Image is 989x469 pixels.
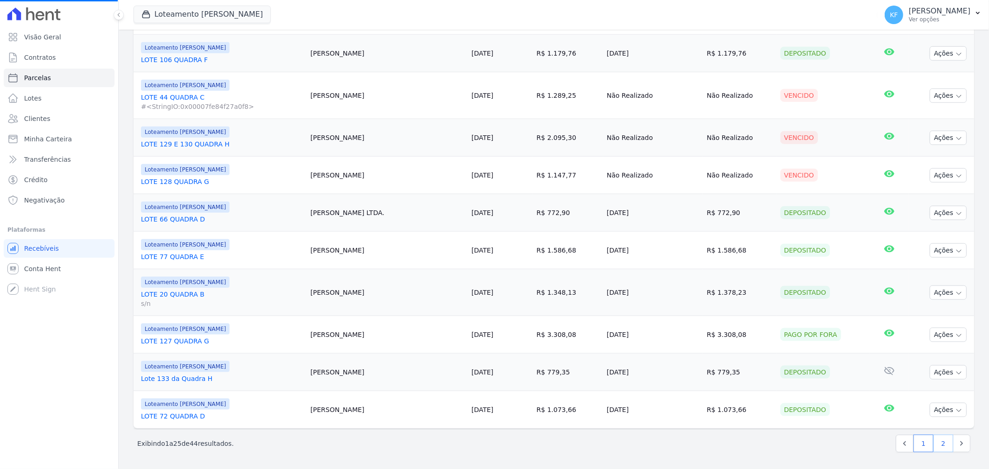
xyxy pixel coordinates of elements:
span: Loteamento [PERSON_NAME] [141,239,230,250]
td: R$ 1.147,77 [533,157,603,194]
td: [DATE] [603,35,703,72]
a: [DATE] [472,331,493,338]
span: Parcelas [24,73,51,82]
div: Pago por fora [780,328,841,341]
div: Vencido [780,169,818,182]
p: [PERSON_NAME] [909,6,970,16]
a: Recebíveis [4,239,115,258]
div: Depositado [780,286,830,299]
p: Ver opções [909,16,970,23]
span: Contratos [24,53,56,62]
a: Lotes [4,89,115,108]
a: [DATE] [472,50,493,57]
a: Previous [896,435,913,452]
a: Transferências [4,150,115,169]
a: Clientes [4,109,115,128]
div: Depositado [780,47,830,60]
a: [DATE] [472,134,493,141]
a: LOTE 20 QUADRA Bs/n [141,290,303,308]
a: LOTE 72 QUADRA D [141,412,303,421]
a: [DATE] [472,209,493,216]
a: Contratos [4,48,115,67]
span: #<StringIO:0x00007fe84f27a0f8> [141,102,303,111]
td: R$ 779,35 [703,354,777,391]
td: Não Realizado [603,157,703,194]
span: Loteamento [PERSON_NAME] [141,127,230,138]
td: R$ 1.073,66 [533,391,603,429]
td: [DATE] [603,232,703,269]
td: R$ 1.289,25 [533,72,603,119]
span: Crédito [24,175,48,184]
button: Ações [930,328,967,342]
td: [PERSON_NAME] [307,316,468,354]
a: Negativação [4,191,115,209]
span: Transferências [24,155,71,164]
td: Não Realizado [703,119,777,157]
a: [DATE] [472,247,493,254]
button: Ações [930,243,967,258]
td: [PERSON_NAME] [307,35,468,72]
span: Loteamento [PERSON_NAME] [141,42,230,53]
a: LOTE 106 QUADRA F [141,55,303,64]
td: Não Realizado [603,72,703,119]
button: KF [PERSON_NAME] Ver opções [877,2,989,28]
div: Depositado [780,366,830,379]
td: R$ 1.179,76 [533,35,603,72]
td: [PERSON_NAME] [307,354,468,391]
td: [DATE] [603,391,703,429]
td: R$ 772,90 [533,194,603,232]
a: [DATE] [472,406,493,413]
td: [PERSON_NAME] [307,119,468,157]
button: Ações [930,206,967,220]
a: [DATE] [472,171,493,179]
td: R$ 3.308,08 [533,316,603,354]
a: Next [953,435,970,452]
td: [DATE] [603,269,703,316]
td: [DATE] [603,194,703,232]
span: Visão Geral [24,32,61,42]
td: R$ 1.179,76 [703,35,777,72]
span: Loteamento [PERSON_NAME] [141,323,230,335]
span: 44 [190,440,198,447]
button: Ações [930,285,967,300]
button: Ações [930,168,967,183]
span: Loteamento [PERSON_NAME] [141,164,230,175]
a: Minha Carteira [4,130,115,148]
span: Loteamento [PERSON_NAME] [141,202,230,213]
span: KF [890,12,898,18]
a: LOTE 66 QUADRA D [141,215,303,224]
a: LOTE 129 E 130 QUADRA H [141,139,303,149]
td: R$ 779,35 [533,354,603,391]
a: LOTE 44 QUADRA C#<StringIO:0x00007fe84f27a0f8> [141,93,303,111]
a: Conta Hent [4,260,115,278]
div: Vencido [780,131,818,144]
a: 2 [933,435,953,452]
a: 1 [913,435,933,452]
td: [PERSON_NAME] [307,391,468,429]
a: Visão Geral [4,28,115,46]
span: Loteamento [PERSON_NAME] [141,80,230,91]
span: Conta Hent [24,264,61,273]
td: [PERSON_NAME] [307,72,468,119]
div: Vencido [780,89,818,102]
a: [DATE] [472,92,493,99]
div: Depositado [780,403,830,416]
td: R$ 1.378,23 [703,269,777,316]
span: Loteamento [PERSON_NAME] [141,361,230,372]
td: R$ 1.348,13 [533,269,603,316]
td: [PERSON_NAME] [307,157,468,194]
span: Negativação [24,196,65,205]
a: Crédito [4,171,115,189]
button: Ações [930,365,967,380]
span: Loteamento [PERSON_NAME] [141,399,230,410]
div: Depositado [780,244,830,257]
span: s/n [141,299,303,308]
td: R$ 2.095,30 [533,119,603,157]
td: Não Realizado [703,157,777,194]
td: R$ 3.308,08 [703,316,777,354]
button: Ações [930,131,967,145]
td: R$ 772,90 [703,194,777,232]
div: Plataformas [7,224,111,235]
p: Exibindo a de resultados. [137,439,234,448]
button: Ações [930,403,967,417]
